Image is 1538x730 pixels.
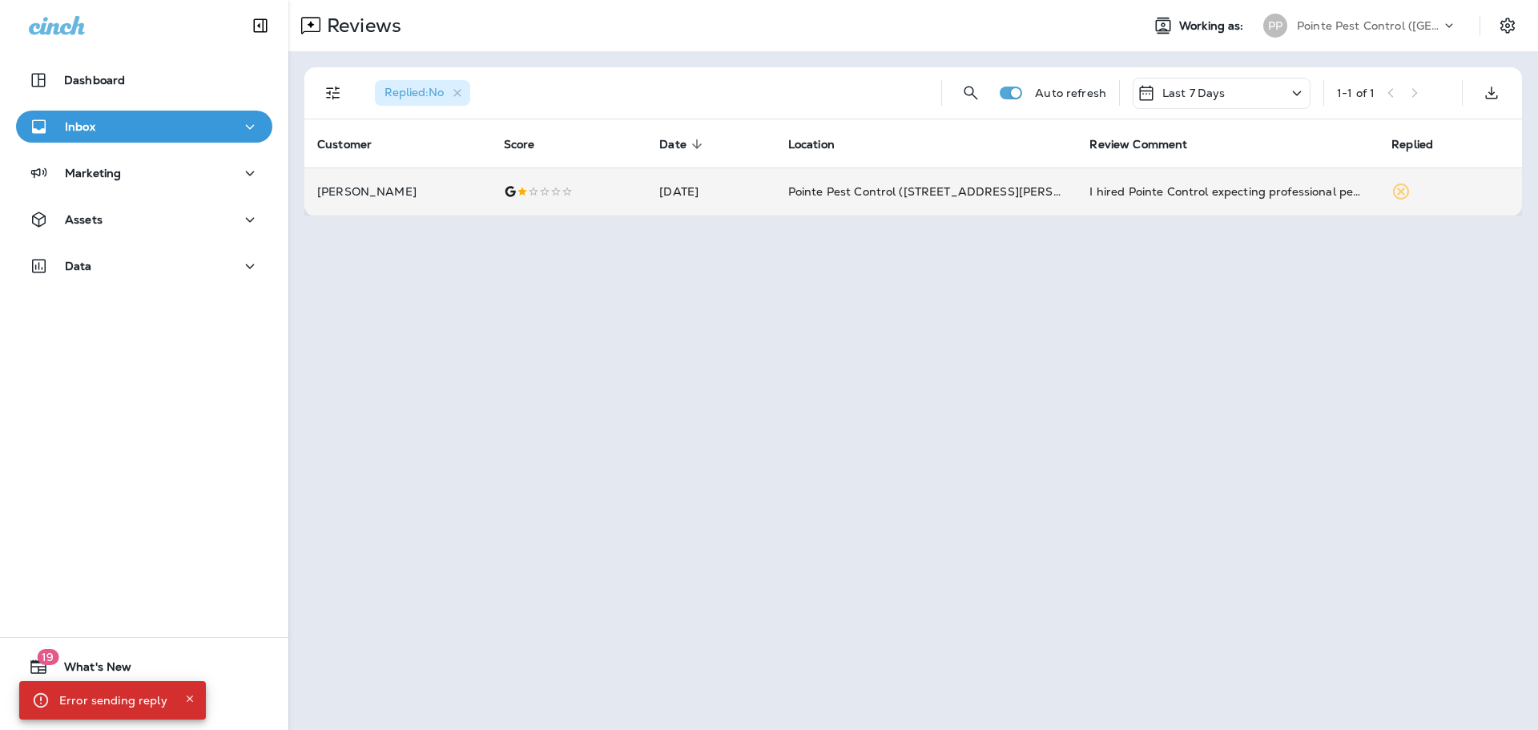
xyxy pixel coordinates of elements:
[384,85,444,99] span: Replied : No
[1263,14,1287,38] div: PP
[659,137,707,151] span: Date
[320,14,401,38] p: Reviews
[65,120,95,133] p: Inbox
[1089,138,1187,151] span: Review Comment
[1179,19,1247,33] span: Working as:
[65,167,121,179] p: Marketing
[16,250,272,282] button: Data
[16,651,272,683] button: 19What's New
[1337,87,1375,99] div: 1 - 1 of 1
[48,660,131,680] span: What's New
[16,689,272,721] button: Support
[659,138,686,151] span: Date
[504,138,535,151] span: Score
[317,138,372,151] span: Customer
[16,157,272,189] button: Marketing
[64,74,125,87] p: Dashboard
[1162,87,1226,99] p: Last 7 Days
[1297,19,1441,32] p: Pointe Pest Control ([GEOGRAPHIC_DATA])
[504,137,556,151] span: Score
[65,260,92,272] p: Data
[1089,184,1366,200] div: I hired Pointe Control expecting professional pest control, but unfortunately, the results have b...
[788,138,835,151] span: Location
[646,167,775,216] td: [DATE]
[788,184,1125,199] span: Pointe Pest Control ([STREET_ADDRESS][PERSON_NAME] )
[1035,87,1106,99] p: Auto refresh
[65,213,103,226] p: Assets
[788,137,856,151] span: Location
[180,689,199,708] button: Close
[375,80,470,106] div: Replied:No
[238,10,283,42] button: Collapse Sidebar
[1089,137,1208,151] span: Review Comment
[317,77,349,109] button: Filters
[59,686,167,715] div: Error sending reply
[1391,138,1433,151] span: Replied
[16,64,272,96] button: Dashboard
[1476,77,1508,109] button: Export as CSV
[37,649,58,665] span: 19
[1391,137,1454,151] span: Replied
[317,137,393,151] span: Customer
[955,77,987,109] button: Search Reviews
[16,111,272,143] button: Inbox
[1493,11,1522,40] button: Settings
[16,204,272,236] button: Assets
[317,185,478,198] p: [PERSON_NAME]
